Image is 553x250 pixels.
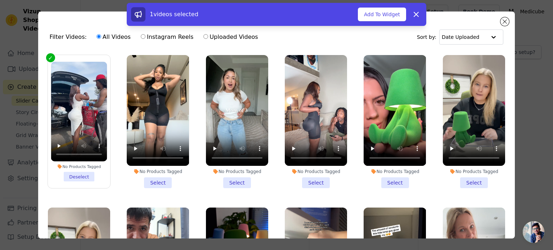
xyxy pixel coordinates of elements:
[127,169,189,174] div: No Products Tagged
[523,221,544,243] a: Open chat
[206,169,268,174] div: No Products Tagged
[364,169,426,174] div: No Products Tagged
[140,32,194,42] label: Instagram Reels
[417,29,504,45] div: Sort by:
[96,32,131,42] label: All Videos
[150,11,198,18] span: 1 videos selected
[358,8,406,21] button: Add To Widget
[50,29,262,45] div: Filter Videos:
[51,164,107,169] div: No Products Tagged
[203,32,258,42] label: Uploaded Videos
[285,169,347,174] div: No Products Tagged
[443,169,505,174] div: No Products Tagged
